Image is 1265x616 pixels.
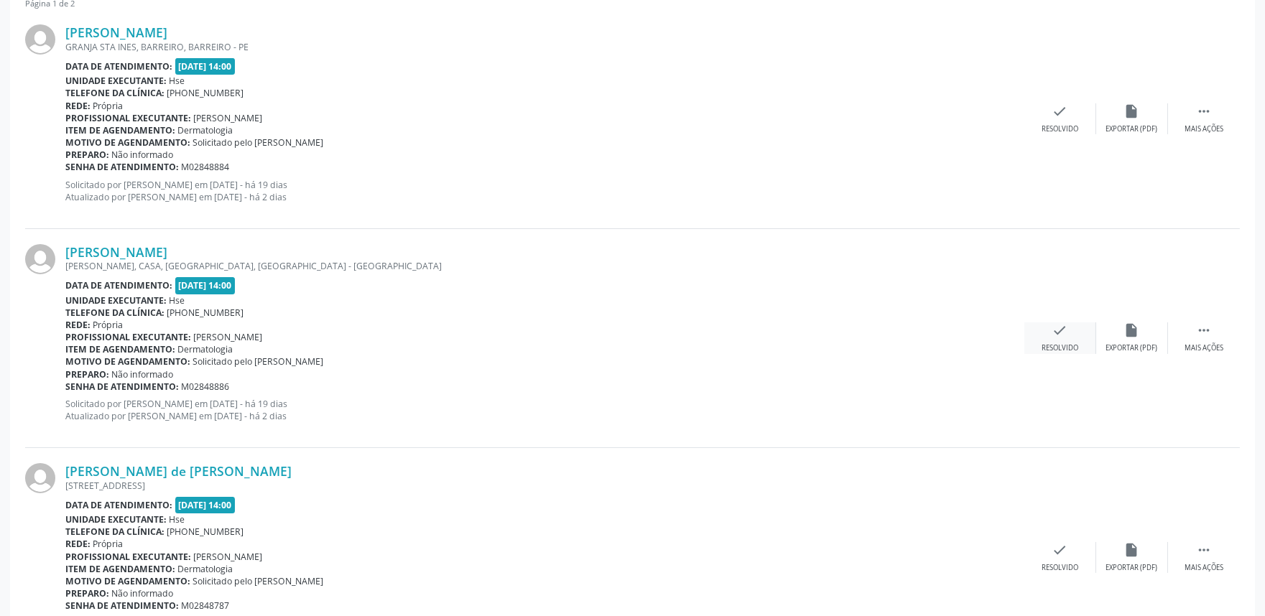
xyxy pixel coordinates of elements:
a: [PERSON_NAME] de [PERSON_NAME] [65,463,292,479]
div: Resolvido [1042,343,1078,353]
div: Exportar (PDF) [1106,124,1158,134]
span: Hse [170,75,185,87]
span: [PHONE_NUMBER] [167,307,244,319]
b: Telefone da clínica: [65,526,165,538]
span: [PHONE_NUMBER] [167,526,244,538]
b: Rede: [65,100,91,112]
span: Não informado [112,368,174,381]
b: Data de atendimento: [65,60,172,73]
b: Preparo: [65,149,109,161]
b: Rede: [65,319,91,331]
span: Hse [170,294,185,307]
span: Dermatologia [178,563,233,575]
b: Senha de atendimento: [65,381,179,393]
span: [PERSON_NAME] [194,331,263,343]
b: Preparo: [65,587,109,599]
b: Unidade executante: [65,75,167,87]
p: Solicitado por [PERSON_NAME] em [DATE] - há 19 dias Atualizado por [PERSON_NAME] em [DATE] - há 2... [65,398,1024,422]
b: Preparo: [65,368,109,381]
span: Não informado [112,149,174,161]
i:  [1196,322,1212,338]
i: check [1052,322,1068,338]
span: Dermatologia [178,124,233,136]
span: Solicitado pelo [PERSON_NAME] [193,355,324,368]
b: Telefone da clínica: [65,307,165,319]
b: Profissional executante: [65,331,191,343]
span: Própria [93,319,124,331]
div: [PERSON_NAME], CASA, [GEOGRAPHIC_DATA], [GEOGRAPHIC_DATA] - [GEOGRAPHIC_DATA] [65,260,1024,272]
div: Mais ações [1185,563,1223,573]
i:  [1196,103,1212,119]
span: Solicitado pelo [PERSON_NAME] [193,136,324,149]
b: Profissional executante: [65,551,191,563]
b: Item de agendamento: [65,124,175,136]
img: img [25,463,55,493]
i: insert_drive_file [1124,103,1140,119]
b: Data de atendimento: [65,279,172,291]
b: Rede: [65,538,91,550]
b: Telefone da clínica: [65,87,165,99]
p: Solicitado por [PERSON_NAME] em [DATE] - há 19 dias Atualizado por [PERSON_NAME] em [DATE] - há 2... [65,179,1024,203]
b: Profissional executante: [65,112,191,124]
div: Resolvido [1042,124,1078,134]
span: [PHONE_NUMBER] [167,87,244,99]
span: M02848884 [182,161,230,173]
div: [STREET_ADDRESS] [65,480,1024,492]
b: Data de atendimento: [65,499,172,511]
i: insert_drive_file [1124,322,1140,338]
span: Hse [170,513,185,526]
i:  [1196,542,1212,558]
span: [DATE] 14:00 [175,58,236,75]
b: Unidade executante: [65,513,167,526]
img: img [25,24,55,55]
span: Não informado [112,587,174,599]
b: Item de agendamento: [65,343,175,355]
b: Motivo de agendamento: [65,136,190,149]
span: [PERSON_NAME] [194,112,263,124]
div: Exportar (PDF) [1106,563,1158,573]
b: Senha de atendimento: [65,599,179,612]
a: [PERSON_NAME] [65,244,167,260]
b: Senha de atendimento: [65,161,179,173]
i: check [1052,103,1068,119]
span: M02848886 [182,381,230,393]
span: [DATE] 14:00 [175,277,236,294]
i: insert_drive_file [1124,542,1140,558]
a: [PERSON_NAME] [65,24,167,40]
div: Mais ações [1185,124,1223,134]
span: Própria [93,538,124,550]
div: GRANJA STA INES, BARREIRO, BARREIRO - PE [65,41,1024,53]
span: [PERSON_NAME] [194,551,263,563]
b: Motivo de agendamento: [65,355,190,368]
img: img [25,244,55,274]
span: Dermatologia [178,343,233,355]
span: M02848787 [182,599,230,612]
b: Unidade executante: [65,294,167,307]
div: Exportar (PDF) [1106,343,1158,353]
div: Resolvido [1042,563,1078,573]
div: Mais ações [1185,343,1223,353]
b: Item de agendamento: [65,563,175,575]
span: [DATE] 14:00 [175,497,236,513]
span: Própria [93,100,124,112]
span: Solicitado pelo [PERSON_NAME] [193,575,324,587]
b: Motivo de agendamento: [65,575,190,587]
i: check [1052,542,1068,558]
